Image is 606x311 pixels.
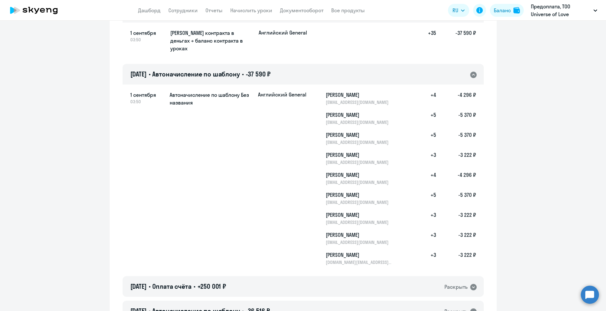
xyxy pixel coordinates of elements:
[197,282,226,290] span: +250 001 ₽
[436,231,476,245] h5: -3 222 ₽
[436,131,476,145] h5: -5 370 ₽
[326,91,392,99] h5: [PERSON_NAME]
[490,4,524,17] button: Балансbalance
[326,159,392,165] p: [EMAIL_ADDRESS][DOMAIN_NAME]
[436,171,476,185] h5: -4 296 ₽
[415,131,436,145] h5: +5
[130,91,164,99] span: 1 сентября
[130,99,164,105] span: 03:50
[168,7,198,14] a: Сотрудники
[258,91,306,98] p: Английский General
[326,211,392,219] h5: [PERSON_NAME]
[415,191,436,205] h5: +5
[130,70,147,78] span: [DATE]
[326,179,392,185] p: [EMAIL_ADDRESS][DOMAIN_NAME]
[513,7,520,14] img: balance
[326,131,392,139] h5: [PERSON_NAME]
[194,282,195,290] span: •
[326,151,392,159] h5: [PERSON_NAME]
[170,91,253,106] h5: Автоначисление по шаблону Без названия
[326,191,392,199] h5: [PERSON_NAME]
[326,99,392,105] p: [EMAIL_ADDRESS][DOMAIN_NAME]
[415,211,436,225] h5: +3
[326,239,392,245] p: [EMAIL_ADDRESS][DOMAIN_NAME]
[436,151,476,165] h5: -3 222 ₽
[259,29,307,36] p: Английский General
[138,7,161,14] a: Дашборд
[436,211,476,225] h5: -3 222 ₽
[326,231,392,239] h5: [PERSON_NAME]
[130,29,165,37] span: 1 сентября
[444,283,468,291] div: Раскрыть
[415,171,436,185] h5: +4
[152,70,240,78] span: Автоначисление по шаблону
[326,171,392,179] h5: [PERSON_NAME]
[436,251,476,265] h5: -3 222 ₽
[331,7,365,14] a: Все продукты
[528,3,601,18] button: Предоплата, ТОО Universe of Love (Универсе оф лове)
[326,259,392,265] p: [DOMAIN_NAME][EMAIL_ADDRESS][DOMAIN_NAME]
[448,4,469,17] button: RU
[415,231,436,245] h5: +3
[246,70,271,78] span: -37 590 ₽
[436,91,476,105] h5: -4 296 ₽
[415,91,436,105] h5: +4
[415,29,436,53] h5: +35
[494,6,511,14] div: Баланс
[152,282,191,290] span: Оплата счёта
[230,7,272,14] a: Начислить уроки
[170,29,253,52] h5: [PERSON_NAME] контракта в деньгах → баланс контракта в уроках
[452,6,458,14] span: RU
[415,151,436,165] h5: +3
[130,37,165,43] span: 03:50
[130,282,147,290] span: [DATE]
[205,7,223,14] a: Отчеты
[326,119,392,125] p: [EMAIL_ADDRESS][DOMAIN_NAME]
[326,219,392,225] p: [EMAIL_ADDRESS][DOMAIN_NAME]
[436,191,476,205] h5: -5 370 ₽
[149,282,151,290] span: •
[326,111,392,119] h5: [PERSON_NAME]
[242,70,244,78] span: •
[326,251,392,259] h5: [PERSON_NAME]
[326,199,392,205] p: [EMAIL_ADDRESS][DOMAIN_NAME]
[415,251,436,265] h5: +3
[415,111,436,125] h5: +5
[326,139,392,145] p: [EMAIL_ADDRESS][DOMAIN_NAME]
[531,3,591,18] p: Предоплата, ТОО Universe of Love (Универсе оф лове)
[436,111,476,125] h5: -5 370 ₽
[436,29,476,53] h5: -37 590 ₽
[280,7,323,14] a: Документооборот
[149,70,151,78] span: •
